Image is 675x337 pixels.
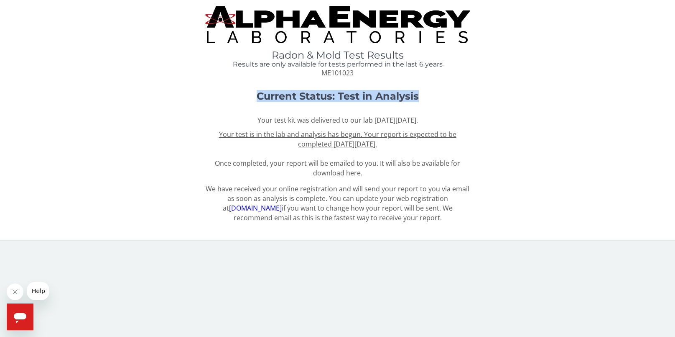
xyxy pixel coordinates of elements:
u: Your test is in the lab and analysis has begun. Your report is expected to be completed [DATE][DA... [219,130,456,149]
span: Once completed, your report will be emailed to you. It will also be available for download here. [215,130,460,177]
img: TightCrop.jpg [205,6,470,43]
p: We have received your online registration and will send your report to you via email as soon as a... [205,184,470,222]
iframe: Button to launch messaging window [7,304,33,330]
a: [DOMAIN_NAME] [229,203,282,213]
span: ME101023 [321,68,354,77]
h1: Radon & Mold Test Results [205,50,470,61]
h4: Results are only available for tests performed in the last 6 years [205,61,470,68]
strong: Current Status: Test in Analysis [257,90,419,102]
iframe: Close message [7,283,23,300]
p: Your test kit was delivered to our lab [DATE][DATE]. [205,116,470,125]
iframe: Message from company [27,282,49,300]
